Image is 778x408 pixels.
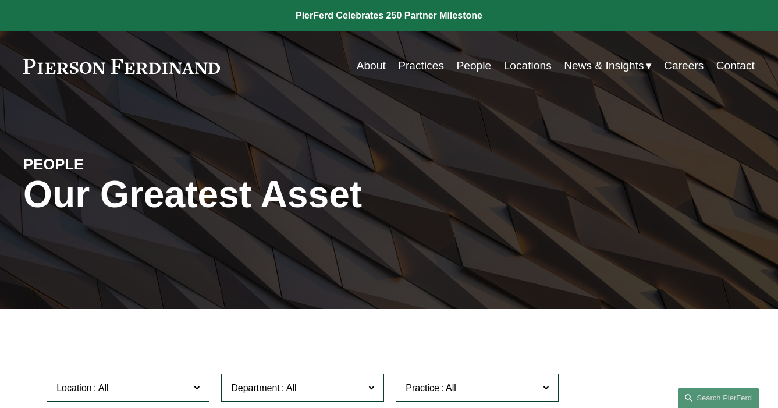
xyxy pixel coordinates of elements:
[357,55,386,77] a: About
[456,55,491,77] a: People
[504,55,552,77] a: Locations
[231,383,280,393] span: Department
[56,383,92,393] span: Location
[23,173,511,216] h1: Our Greatest Asset
[564,56,644,76] span: News & Insights
[398,55,444,77] a: Practices
[664,55,704,77] a: Careers
[678,388,759,408] a: Search this site
[406,383,439,393] span: Practice
[564,55,652,77] a: folder dropdown
[23,155,206,174] h4: PEOPLE
[716,55,755,77] a: Contact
